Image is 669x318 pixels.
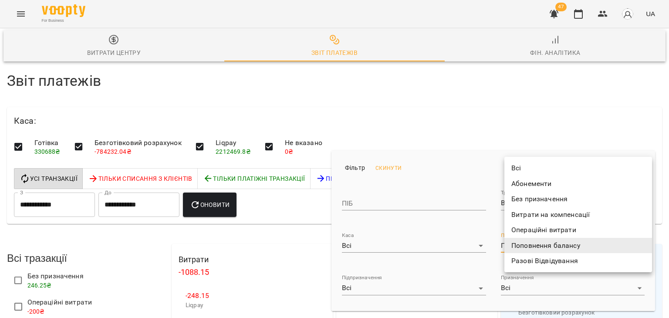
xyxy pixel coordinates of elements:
li: Без призначення [504,191,652,207]
li: Витрати на компенсації [504,207,652,223]
li: Операційні витрати [504,222,652,238]
li: Всі [504,160,652,176]
li: Поповнення балансу [504,238,652,254]
li: Абонементи [504,176,652,192]
li: Разові Відвідування [504,253,652,269]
